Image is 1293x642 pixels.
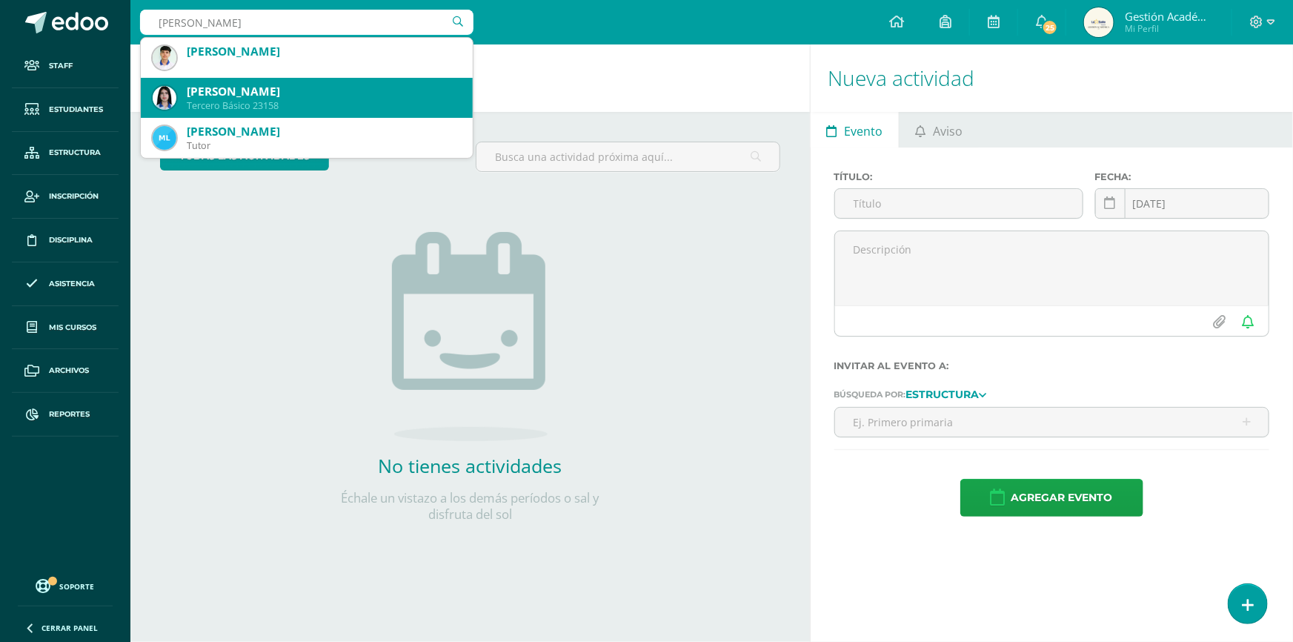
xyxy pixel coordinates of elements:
span: Cerrar panel [41,623,98,633]
span: Disciplina [49,234,93,246]
img: 4f18c13a0334f3d2af0c8abf00f5420b.png [153,126,176,150]
span: Aviso [933,113,963,149]
a: Aviso [900,112,979,148]
img: ff93632bf489dcbc5131d32d8a4af367.png [1084,7,1114,37]
input: Busca un usuario... [140,10,473,35]
span: Gestión Académica [1125,9,1214,24]
a: Inscripción [12,175,119,219]
label: Título: [834,171,1083,182]
a: Asistencia [12,262,119,306]
a: Reportes [12,393,119,437]
span: 25 [1042,19,1058,36]
a: Soporte [18,575,113,595]
span: Estructura [49,147,101,159]
h1: Nueva actividad [828,44,1275,112]
input: Ej. Primero primaria [835,408,1269,437]
a: Staff [12,44,119,88]
a: Evento [811,112,899,148]
input: Título [835,189,1083,218]
a: Estructura [12,132,119,176]
span: Soporte [60,581,95,592]
h2: No tienes actividades [322,453,618,478]
label: Invitar al evento a: [834,360,1269,371]
span: Inscripción [49,191,99,202]
div: [PERSON_NAME] [187,84,461,99]
div: [PERSON_NAME] [187,44,461,59]
span: Staff [49,60,73,72]
span: Búsqueda por: [834,390,906,400]
button: Agregar evento [960,479,1143,517]
a: Archivos [12,349,119,393]
a: Estructura [906,389,987,400]
span: Mis cursos [49,322,96,334]
span: Archivos [49,365,89,377]
span: Evento [844,113,883,149]
div: Tercero Básico 23158 [187,99,461,112]
span: Estudiantes [49,104,103,116]
input: Busca una actividad próxima aquí... [476,142,779,171]
input: Fecha de entrega [1096,189,1269,218]
img: c0e1bf6d21ac61e6460750b68aaf250e.png [153,86,176,110]
img: f3dde06735931672b025e1480710a6dd.png [153,46,176,70]
span: Asistencia [49,278,95,290]
a: Disciplina [12,219,119,262]
img: no_activities.png [392,232,548,441]
p: Échale un vistazo a los demás períodos o sal y disfruta del sol [322,490,618,523]
span: Mi Perfil [1125,22,1214,35]
label: Fecha: [1095,171,1269,182]
a: Mis cursos [12,306,119,350]
strong: Estructura [906,388,980,402]
div: [PERSON_NAME] [187,124,461,139]
span: Agregar evento [1011,480,1113,516]
a: Estudiantes [12,88,119,132]
div: Tutor [187,139,461,152]
span: Reportes [49,408,90,420]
